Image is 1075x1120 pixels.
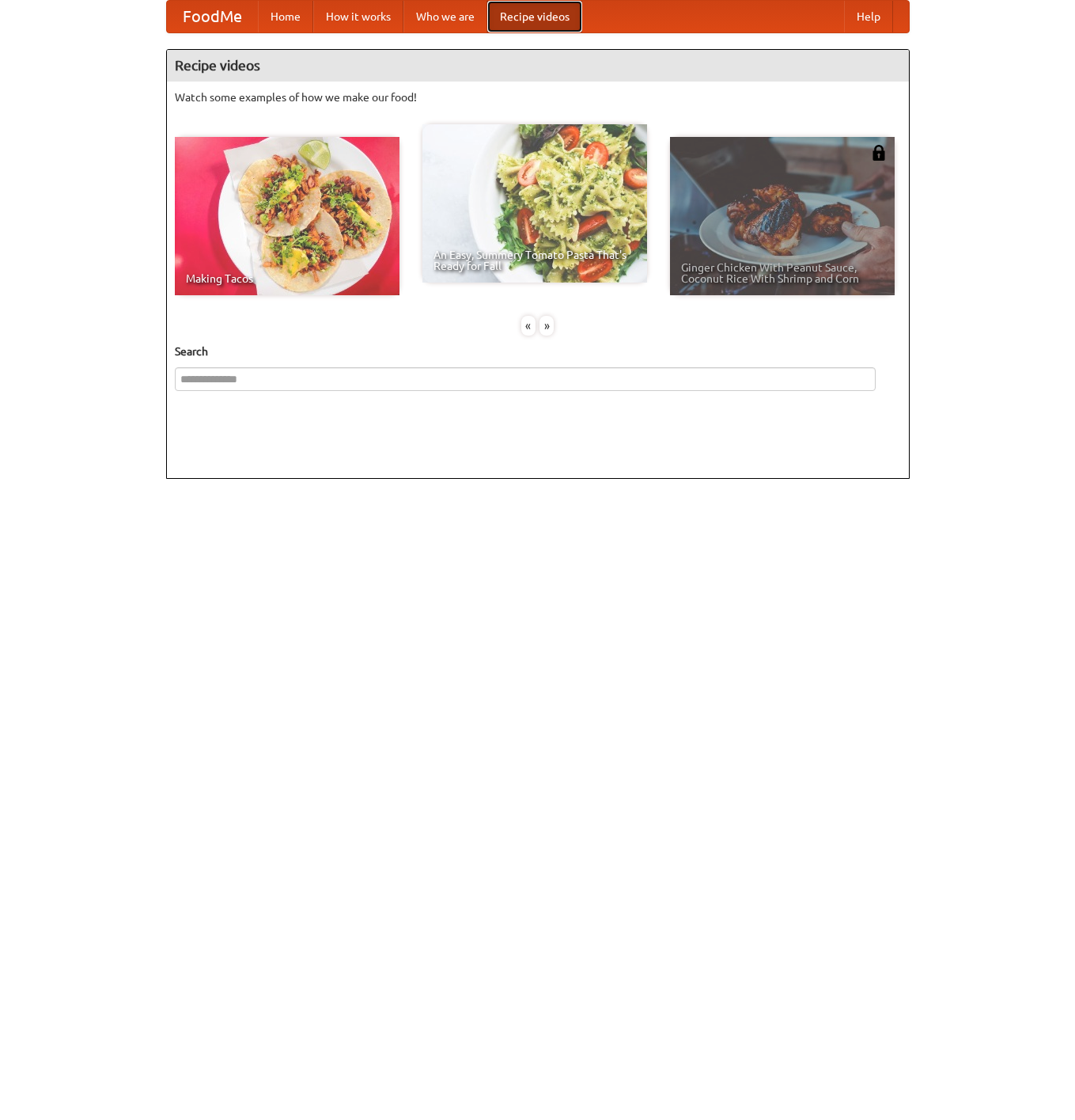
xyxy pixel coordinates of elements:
p: Watch some examples of how we make our food! [175,89,901,105]
a: Who we are [403,1,487,32]
a: An Easy, Summery Tomato Pasta That's Ready for Fall [422,124,647,283]
a: Home [258,1,313,32]
div: « [521,316,536,336]
h4: Recipe videos [167,50,909,82]
a: Help [844,1,893,32]
a: How it works [313,1,403,32]
div: » [539,316,554,336]
a: FoodMe [167,1,258,32]
a: Making Tacos [175,137,399,295]
span: Making Tacos [186,273,388,284]
h5: Search [175,344,901,359]
span: An Easy, Summery Tomato Pasta That's Ready for Fall [433,249,636,271]
a: Recipe videos [487,1,582,32]
img: 483408.png [871,145,887,161]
